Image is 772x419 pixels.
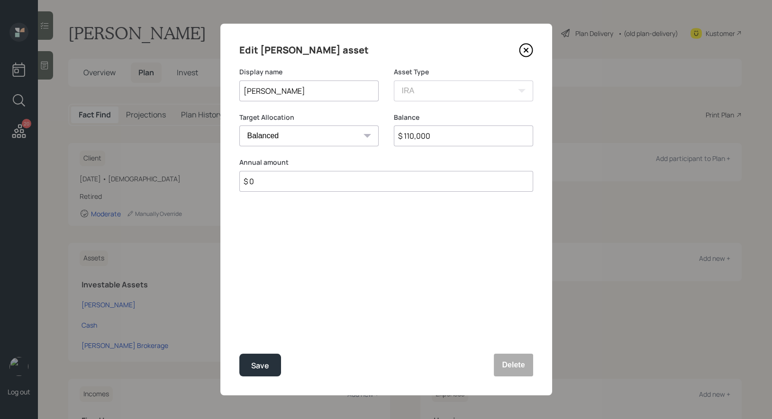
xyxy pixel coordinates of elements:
label: Display name [239,67,379,77]
label: Target Allocation [239,113,379,122]
label: Balance [394,113,533,122]
div: Save [251,359,269,372]
button: Delete [494,354,533,376]
label: Asset Type [394,67,533,77]
button: Save [239,354,281,376]
h4: Edit [PERSON_NAME] asset [239,43,369,58]
label: Annual amount [239,158,533,167]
